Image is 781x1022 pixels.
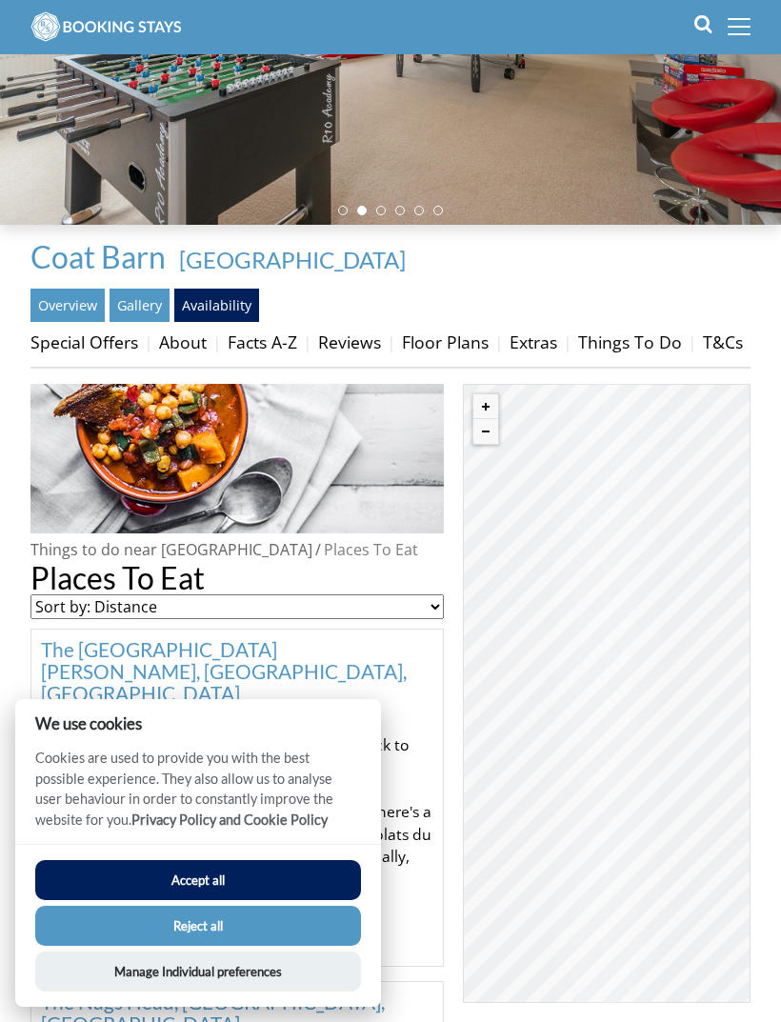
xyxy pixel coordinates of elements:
[15,714,381,732] h2: We use cookies
[35,860,361,900] button: Accept all
[30,8,183,46] img: BookingStays
[228,331,297,353] a: Facts A-Z
[578,331,682,353] a: Things To Do
[110,289,170,321] a: Gallery
[30,238,171,275] a: Coat Barn
[41,637,407,705] a: The [GEOGRAPHIC_DATA][PERSON_NAME], [GEOGRAPHIC_DATA], [GEOGRAPHIC_DATA]
[30,331,138,353] a: Special Offers
[30,561,444,594] h1: Places To Eat
[324,539,418,560] a: Places To Eat
[318,331,381,353] a: Reviews
[473,419,498,444] button: Zoom out
[159,331,207,353] a: About
[464,385,750,1002] canvas: Map
[402,331,489,353] a: Floor Plans
[131,812,328,828] a: Privacy Policy and Cookie Policy
[179,246,406,273] a: [GEOGRAPHIC_DATA]
[30,289,105,321] a: Overview
[30,238,166,275] span: Coat Barn
[35,906,361,946] button: Reject all
[703,331,743,353] a: T&Cs
[15,748,381,844] p: Cookies are used to provide you with the best possible experience. They also allow us to analyse ...
[35,952,361,992] button: Manage Individual preferences
[510,331,557,353] a: Extras
[30,539,312,560] a: Things to do near [GEOGRAPHIC_DATA]
[171,246,406,273] span: -
[174,289,259,321] a: Availability
[473,394,498,419] button: Zoom in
